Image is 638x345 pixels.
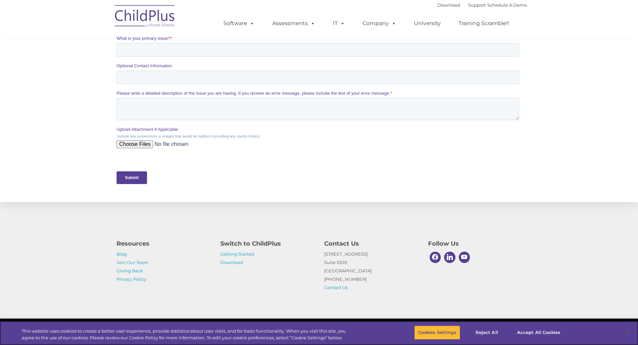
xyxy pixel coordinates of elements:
p: [STREET_ADDRESS] Suite 1000 [GEOGRAPHIC_DATA] [PHONE_NUMBER] [324,250,418,292]
img: ChildPlus by Procare Solutions [112,0,179,34]
a: Blog [117,251,127,257]
a: Assessments [266,17,322,30]
a: Schedule A Demo [487,2,527,8]
button: Close [620,325,635,340]
a: Youtube [457,250,472,265]
font: | [437,2,527,8]
a: Download [220,260,243,265]
h4: Switch to ChildPlus [220,239,314,248]
a: Software [217,17,261,30]
a: Contact Us [324,285,348,290]
a: University [407,17,447,30]
a: Join Our Team [117,260,148,265]
a: Giving Back [117,268,143,273]
a: Getting Started [220,251,254,257]
a: Training Scramble!! [452,17,516,30]
a: Company [356,17,403,30]
button: Reject All [466,326,508,340]
a: Facebook [428,250,443,265]
span: Phone number [203,66,231,71]
h4: Contact Us [324,239,418,248]
span: Last name [203,39,223,44]
a: Support [468,2,486,8]
a: Download [437,2,460,8]
a: Privacy Policy [117,276,146,282]
a: Linkedin [442,250,457,265]
h4: Follow Us [428,239,522,248]
a: IT [326,17,352,30]
button: Accept All Cookies [513,326,564,340]
h4: Resources [117,239,210,248]
div: This website uses cookies to create a better user experience, provide statistics about user visit... [22,328,351,341]
button: Cookies Settings [414,326,460,340]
